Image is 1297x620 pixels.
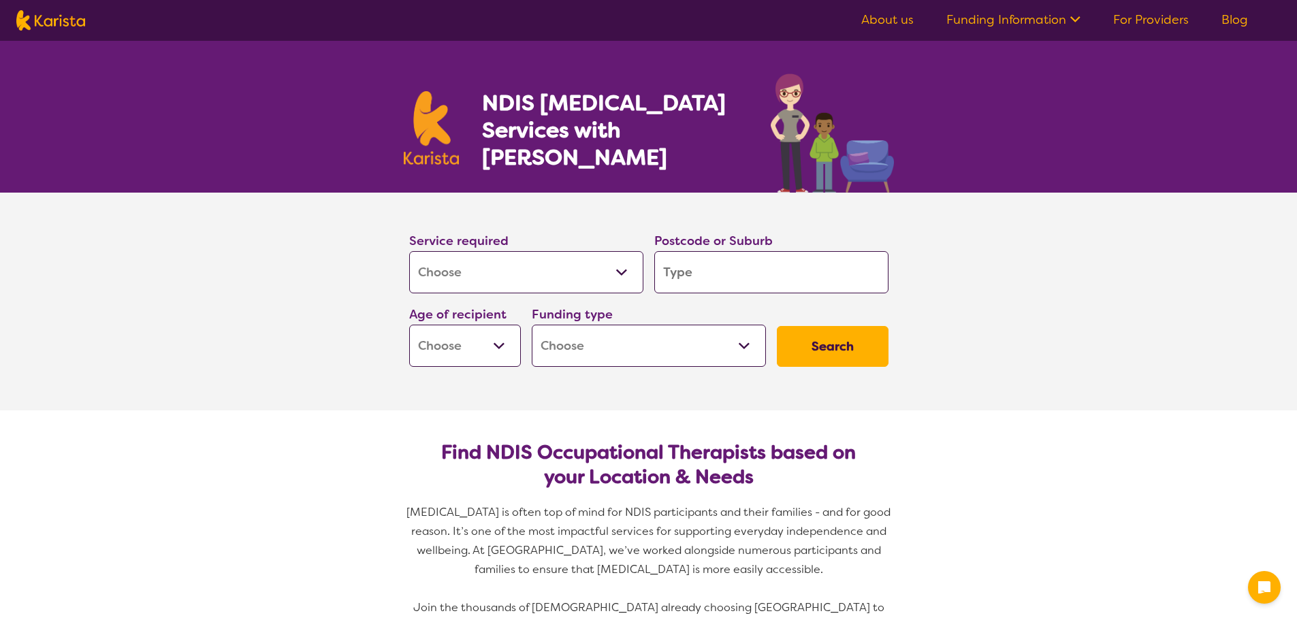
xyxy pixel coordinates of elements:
a: Blog [1221,12,1248,28]
a: Funding Information [946,12,1080,28]
label: Service required [409,233,509,249]
button: Search [777,326,888,367]
h2: Find NDIS Occupational Therapists based on your Location & Needs [420,440,878,489]
img: Karista logo [404,91,460,165]
div: [MEDICAL_DATA] is often top of mind for NDIS participants and their families - and for good reaso... [404,503,894,579]
label: Postcode or Suburb [654,233,773,249]
label: Age of recipient [409,306,507,323]
input: Type [654,251,888,293]
img: Karista logo [16,10,85,31]
img: occupational-therapy [771,74,894,193]
label: Funding type [532,306,613,323]
a: About us [861,12,914,28]
h1: NDIS [MEDICAL_DATA] Services with [PERSON_NAME] [482,89,747,171]
a: For Providers [1113,12,1189,28]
